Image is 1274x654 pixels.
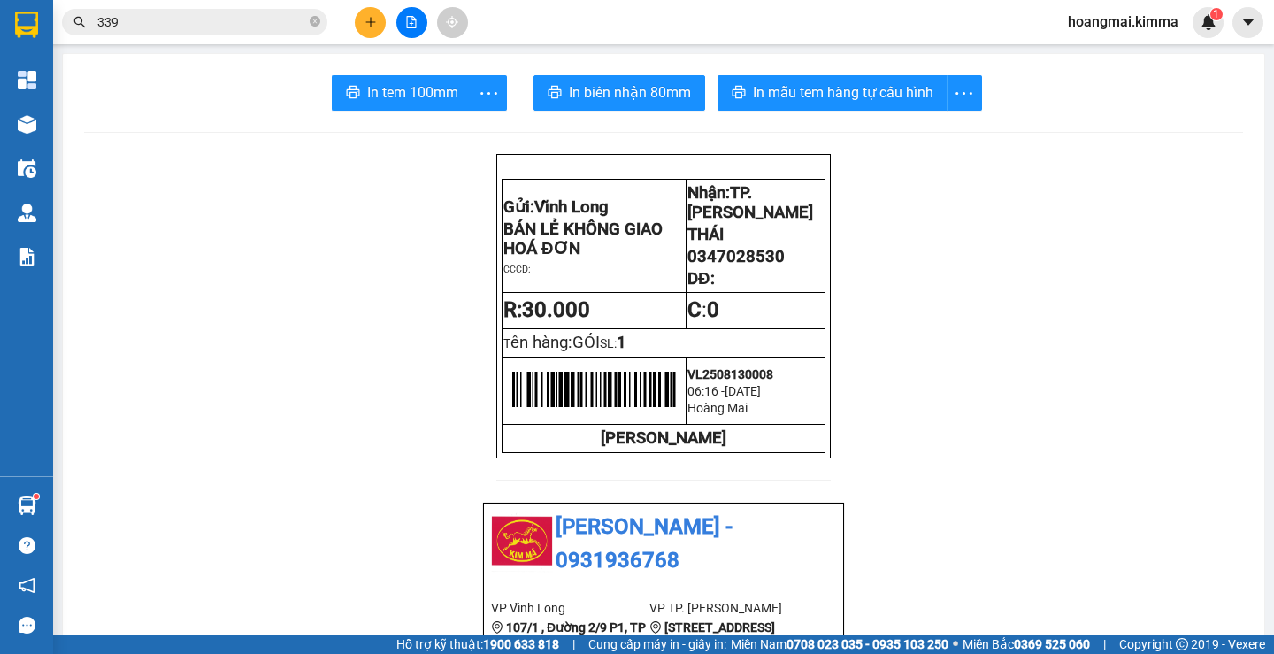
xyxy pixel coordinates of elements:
[310,14,320,31] span: close-circle
[18,496,36,515] img: warehouse-icon
[503,264,531,275] span: CCCD:
[491,620,646,654] b: 107/1 , Đường 2/9 P1, TP Vĩnh Long
[332,75,472,111] button: printerIn tem 100mm
[1014,637,1090,651] strong: 0369 525 060
[19,617,35,634] span: message
[953,641,958,648] span: ⚪️
[600,336,617,350] span: SL:
[725,384,761,398] span: [DATE]
[18,115,36,134] img: warehouse-icon
[687,297,702,322] strong: C
[707,297,719,322] span: 0
[18,204,36,222] img: warehouse-icon
[687,384,725,398] span: 06:16 -
[569,81,691,104] span: In biên nhận 80mm
[687,367,773,381] span: VL2508130008
[1103,635,1106,654] span: |
[503,197,609,217] span: Gửi:
[19,537,35,554] span: question-circle
[437,7,468,38] button: aim
[687,297,719,322] span: :
[503,297,590,322] strong: R:
[491,621,503,634] span: environment
[1213,8,1219,20] span: 1
[18,248,36,266] img: solution-icon
[491,598,649,618] li: VP Vĩnh Long
[346,85,360,102] span: printer
[649,598,808,618] li: VP TP. [PERSON_NAME]
[687,269,714,289] span: DĐ:
[310,16,320,27] span: close-circle
[533,75,705,111] button: printerIn biên nhận 80mm
[18,71,36,89] img: dashboard-icon
[1054,11,1193,33] span: hoangmai.kimma
[522,297,590,322] span: 30.000
[19,577,35,594] span: notification
[588,635,726,654] span: Cung cấp máy in - giấy in:
[491,511,553,573] img: logo.jpg
[396,7,427,38] button: file-add
[753,81,933,104] span: In mẫu tem hàng tự cấu hình
[1201,14,1216,30] img: icon-new-feature
[687,401,748,415] span: Hoàng Mai
[1210,8,1223,20] sup: 1
[483,637,559,651] strong: 1900 633 818
[649,621,662,634] span: environment
[491,511,836,577] li: [PERSON_NAME] - 0931936768
[534,197,609,217] span: Vĩnh Long
[687,225,724,244] span: THÁI
[732,85,746,102] span: printer
[1232,7,1263,38] button: caret-down
[731,635,948,654] span: Miền Nam
[601,428,726,448] strong: [PERSON_NAME]
[73,16,86,28] span: search
[503,336,600,350] span: T
[472,82,506,104] span: more
[472,75,507,111] button: more
[405,16,418,28] span: file-add
[572,333,600,352] span: GÓI
[396,635,559,654] span: Hỗ trợ kỹ thuật:
[687,247,785,266] span: 0347028530
[1240,14,1256,30] span: caret-down
[649,620,775,654] b: [STREET_ADDRESS][PERSON_NAME]
[15,12,38,38] img: logo-vxr
[787,637,948,651] strong: 0708 023 035 - 0935 103 250
[355,7,386,38] button: plus
[510,333,600,352] span: ên hàng:
[1176,638,1188,650] span: copyright
[18,159,36,178] img: warehouse-icon
[687,183,813,222] span: TP. [PERSON_NAME]
[687,183,813,222] span: Nhận:
[617,333,626,352] span: 1
[572,635,575,654] span: |
[503,219,663,258] span: BÁN LẺ KHÔNG GIAO HOÁ ĐƠN
[367,81,458,104] span: In tem 100mm
[548,85,562,102] span: printer
[97,12,306,32] input: Tìm tên, số ĐT hoặc mã đơn
[963,635,1090,654] span: Miền Bắc
[446,16,458,28] span: aim
[947,75,982,111] button: more
[34,494,39,499] sup: 1
[365,16,377,28] span: plus
[718,75,948,111] button: printerIn mẫu tem hàng tự cấu hình
[948,82,981,104] span: more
